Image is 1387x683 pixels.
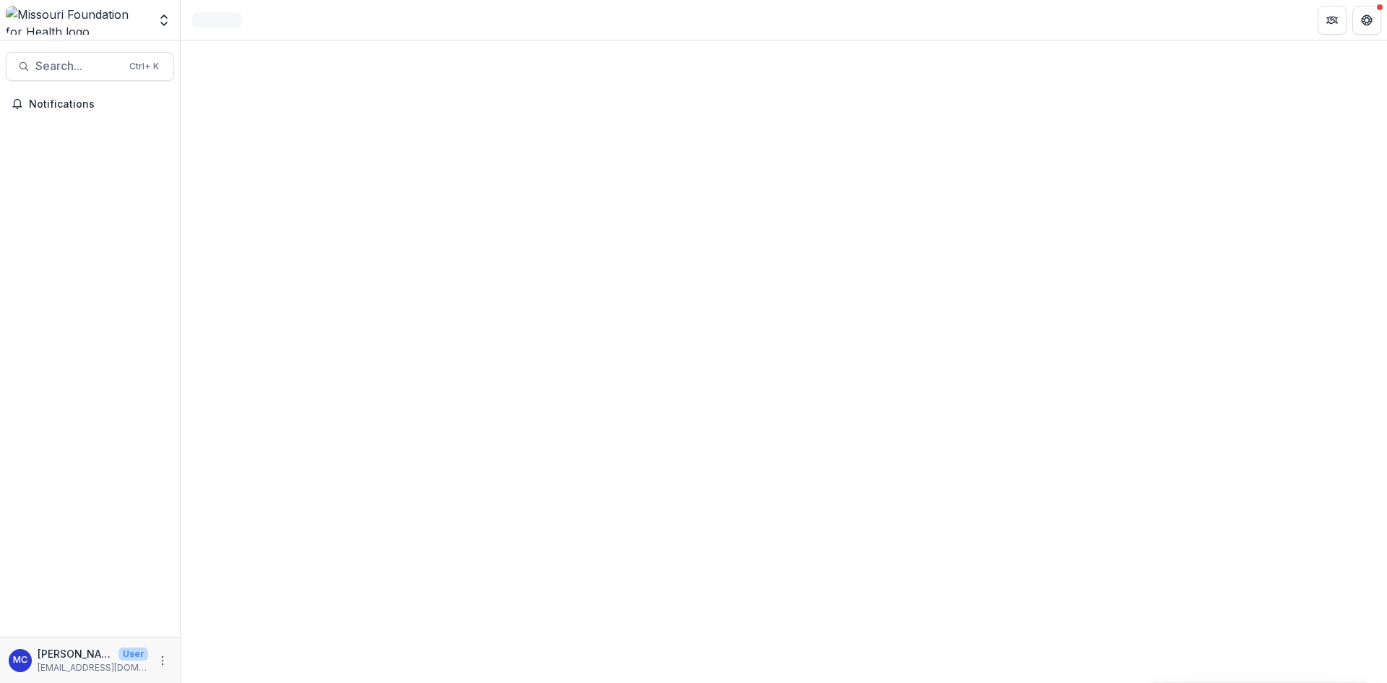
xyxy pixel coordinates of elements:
[6,6,148,35] img: Missouri Foundation for Health logo
[13,656,27,665] div: Molly Crisp
[35,59,121,73] span: Search...
[6,52,174,81] button: Search...
[38,646,113,661] p: [PERSON_NAME]
[6,93,174,116] button: Notifications
[154,652,171,669] button: More
[1352,6,1381,35] button: Get Help
[29,98,168,111] span: Notifications
[126,59,162,74] div: Ctrl + K
[1318,6,1347,35] button: Partners
[38,661,148,674] p: [EMAIL_ADDRESS][DOMAIN_NAME]
[118,648,148,661] p: User
[186,9,248,30] nav: breadcrumb
[154,6,174,35] button: Open entity switcher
